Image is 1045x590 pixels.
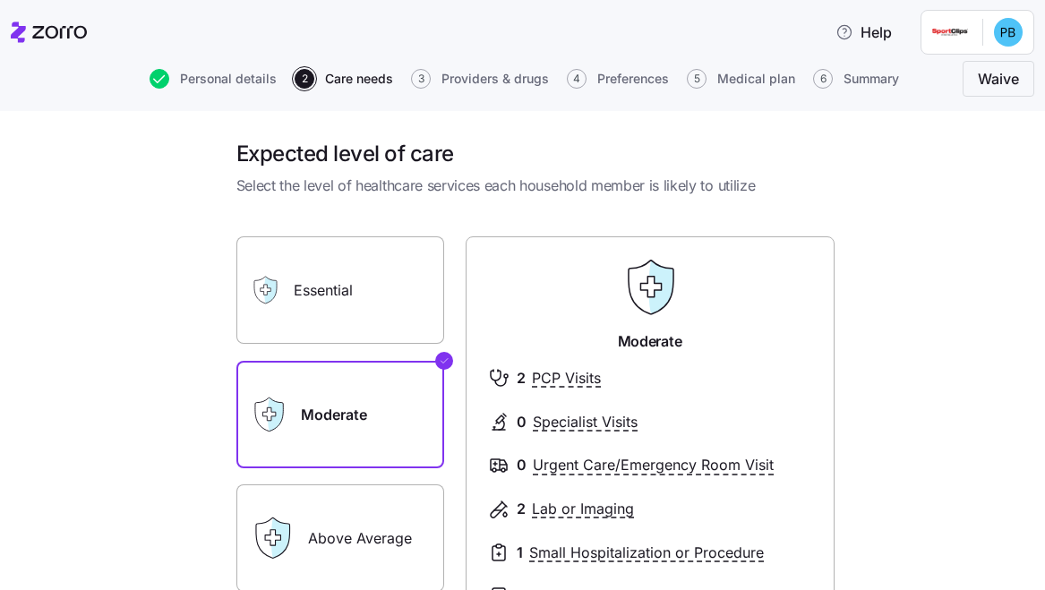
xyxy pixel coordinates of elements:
span: Care needs [325,73,393,85]
span: 0 [517,411,527,433]
img: Employer logo [932,21,968,43]
span: 4 [567,69,587,89]
svg: Checkmark [439,350,450,372]
a: 2Care needs [291,69,393,89]
span: 2 [517,498,526,520]
button: 5Medical plan [687,69,795,89]
button: Waive [963,61,1034,97]
span: 5 [687,69,707,89]
span: Providers & drugs [441,73,549,85]
button: 2Care needs [295,69,393,89]
span: Medical plan [717,73,795,85]
span: Select the level of healthcare services each household member is likely to utilize [236,175,835,197]
span: Specialist Visits [533,411,638,433]
button: 6Summary [813,69,899,89]
span: 0 [517,454,527,476]
span: Lab or Imaging [532,498,634,520]
span: 6 [813,69,833,89]
span: Waive [978,68,1019,90]
span: 3 [411,69,431,89]
span: Urgent Care/Emergency Room Visit [533,454,774,476]
span: Summary [844,73,899,85]
button: Help [821,14,906,50]
button: Personal details [150,69,277,89]
span: Preferences [597,73,669,85]
img: 62b90ae2bf77b5f407ef6a3f8ba989eb [994,18,1023,47]
label: Moderate [236,361,444,468]
span: Moderate [618,330,681,353]
span: 2 [295,69,314,89]
span: 2 [517,367,526,389]
span: Help [835,21,892,43]
a: Personal details [146,69,277,89]
h1: Expected level of care [236,140,835,167]
button: 4Preferences [567,69,669,89]
label: Essential [236,236,444,344]
span: 1 [517,542,523,564]
span: Personal details [180,73,277,85]
span: PCP Visits [532,367,601,389]
span: Small Hospitalization or Procedure [529,542,764,564]
button: 3Providers & drugs [411,69,549,89]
